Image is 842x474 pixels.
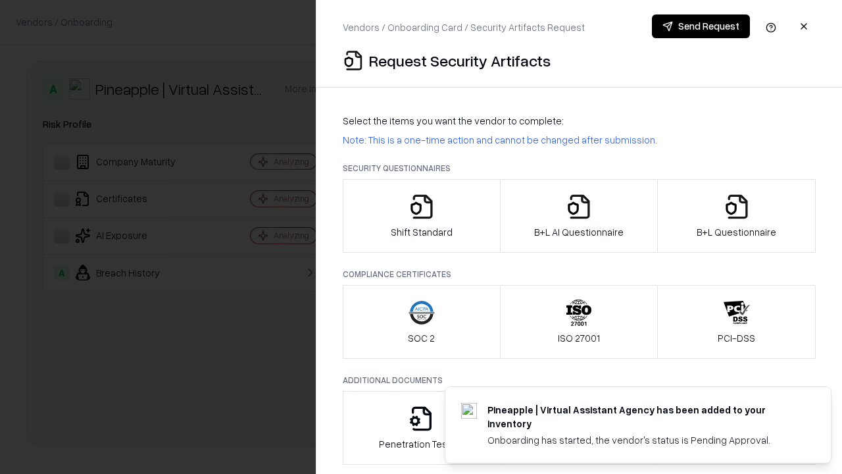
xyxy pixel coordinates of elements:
[379,437,464,451] p: Penetration Testing
[487,433,799,447] div: Onboarding has started, the vendor's status is Pending Approval.
[558,331,600,345] p: ISO 27001
[697,225,776,239] p: B+L Questionnaire
[652,14,750,38] button: Send Request
[534,225,624,239] p: B+L AI Questionnaire
[657,285,816,359] button: PCI-DSS
[487,403,799,431] div: Pineapple | Virtual Assistant Agency has been added to your inventory
[343,269,816,280] p: Compliance Certificates
[343,114,816,128] p: Select the items you want the vendor to complete:
[343,163,816,174] p: Security Questionnaires
[343,375,816,386] p: Additional Documents
[343,20,585,34] p: Vendors / Onboarding Card / Security Artifacts Request
[461,403,477,419] img: trypineapple.com
[343,285,501,359] button: SOC 2
[500,285,658,359] button: ISO 27001
[343,133,816,147] p: Note: This is a one-time action and cannot be changed after submission.
[343,391,501,465] button: Penetration Testing
[369,50,551,71] p: Request Security Artifacts
[500,179,658,253] button: B+L AI Questionnaire
[391,225,453,239] p: Shift Standard
[718,331,755,345] p: PCI-DSS
[343,179,501,253] button: Shift Standard
[657,179,816,253] button: B+L Questionnaire
[408,331,435,345] p: SOC 2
